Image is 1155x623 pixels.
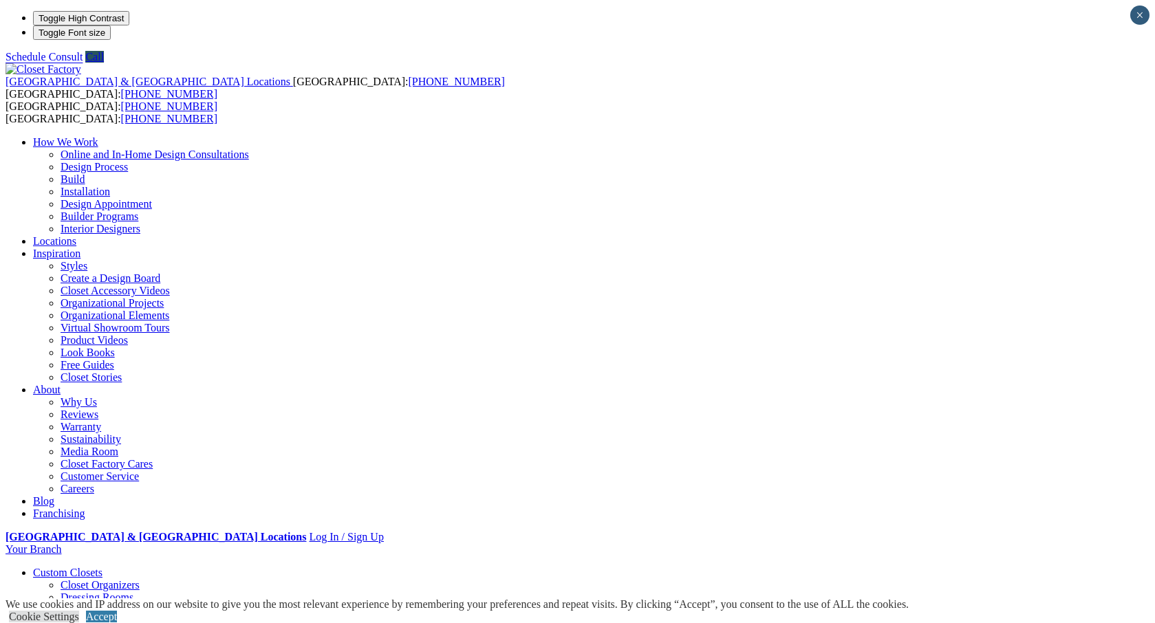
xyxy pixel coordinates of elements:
a: Virtual Showroom Tours [61,322,170,334]
a: Look Books [61,347,115,358]
span: [GEOGRAPHIC_DATA] & [GEOGRAPHIC_DATA] Locations [6,76,290,87]
a: Cookie Settings [9,611,79,622]
a: How We Work [33,136,98,148]
a: Log In / Sign Up [309,531,383,543]
span: Toggle High Contrast [39,13,124,23]
button: Toggle High Contrast [33,11,129,25]
a: Warranty [61,421,101,433]
a: Closet Organizers [61,579,140,591]
a: [PHONE_NUMBER] [121,113,217,124]
button: Toggle Font size [33,25,111,40]
a: Sustainability [61,433,121,445]
a: Customer Service [61,470,139,482]
a: [PHONE_NUMBER] [121,88,217,100]
a: Why Us [61,396,97,408]
a: [PHONE_NUMBER] [121,100,217,112]
a: Create a Design Board [61,272,160,284]
a: Locations [33,235,76,247]
a: Closet Factory Cares [61,458,153,470]
a: Call [85,51,104,63]
a: Reviews [61,408,98,420]
a: Media Room [61,446,118,457]
a: Accept [86,611,117,622]
a: Online and In-Home Design Consultations [61,149,249,160]
img: Closet Factory [6,63,81,76]
a: Organizational Elements [61,309,169,321]
a: Organizational Projects [61,297,164,309]
span: Toggle Font size [39,28,105,38]
button: Close [1130,6,1149,25]
div: We use cookies and IP address on our website to give you the most relevant experience by remember... [6,598,909,611]
a: Careers [61,483,94,494]
a: Build [61,173,85,185]
a: Free Guides [61,359,114,371]
a: Styles [61,260,87,272]
a: Interior Designers [61,223,140,234]
a: About [33,384,61,395]
a: [PHONE_NUMBER] [408,76,504,87]
a: Custom Closets [33,567,102,578]
span: [GEOGRAPHIC_DATA]: [GEOGRAPHIC_DATA]: [6,100,217,124]
a: Installation [61,186,110,197]
a: [GEOGRAPHIC_DATA] & [GEOGRAPHIC_DATA] Locations [6,531,306,543]
a: Design Appointment [61,198,152,210]
a: Design Process [61,161,128,173]
a: Schedule Consult [6,51,83,63]
a: Blog [33,495,54,507]
a: Builder Programs [61,210,138,222]
a: Dressing Rooms [61,591,133,603]
a: Your Branch [6,543,61,555]
a: Closet Accessory Videos [61,285,170,296]
a: [GEOGRAPHIC_DATA] & [GEOGRAPHIC_DATA] Locations [6,76,293,87]
a: Inspiration [33,248,80,259]
a: Closet Stories [61,371,122,383]
a: Product Videos [61,334,128,346]
a: Franchising [33,507,85,519]
span: [GEOGRAPHIC_DATA]: [GEOGRAPHIC_DATA]: [6,76,505,100]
